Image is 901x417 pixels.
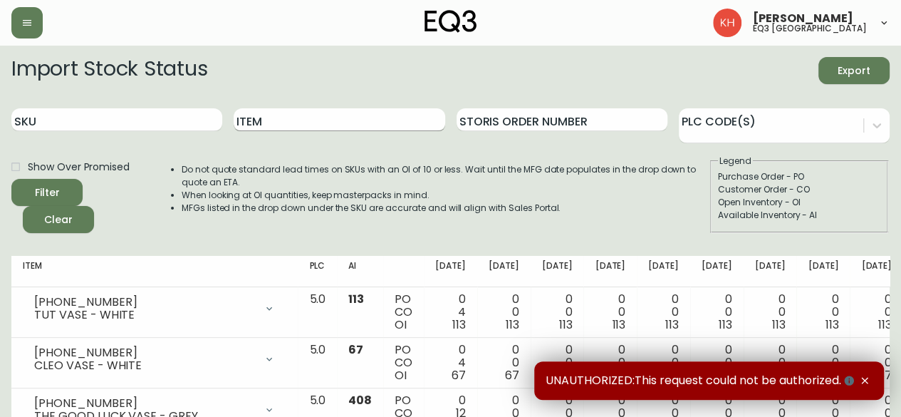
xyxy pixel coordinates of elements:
li: MFGs listed in the drop down under the SKU are accurate and will align with Sales Portal. [182,202,709,215]
div: [PHONE_NUMBER] [34,397,255,410]
div: [PHONE_NUMBER] [34,296,255,309]
th: [DATE] [637,256,690,287]
th: Item [11,256,298,287]
li: Do not quote standard lead times on SKUs with an OI of 10 or less. Wait until the MFG date popula... [182,163,709,189]
div: 0 0 [489,293,519,331]
span: 113 [452,316,466,333]
th: AI [337,256,383,287]
div: Purchase Order - PO [718,170,880,183]
th: [DATE] [796,256,850,287]
span: [PERSON_NAME] [753,13,853,24]
th: [DATE] [531,256,584,287]
h5: eq3 [GEOGRAPHIC_DATA] [753,24,867,33]
div: 0 0 [595,344,625,382]
span: OI [395,367,407,383]
div: TUT VASE - WHITE [34,309,255,321]
h2: Import Stock Status [11,57,207,84]
div: 0 0 [702,344,732,382]
div: 0 0 [595,293,625,331]
button: Export [818,57,890,84]
th: [DATE] [744,256,797,287]
span: Show Over Promised [28,160,130,175]
div: 0 0 [702,293,732,331]
div: [PHONE_NUMBER]CLEO VASE - WHITE [23,344,286,375]
span: 113 [719,316,732,333]
span: Export [830,62,878,80]
li: When looking at OI quantities, keep masterpacks in mind. [182,189,709,202]
div: Filter [35,184,60,202]
button: Clear [23,206,94,233]
button: Filter [11,179,83,206]
span: OI [395,316,407,333]
th: [DATE] [583,256,637,287]
div: 0 0 [648,344,679,382]
div: [PHONE_NUMBER]TUT VASE - WHITE [23,293,286,324]
span: 67 [452,367,466,383]
span: 67 [505,367,519,383]
span: 113 [612,316,625,333]
span: 113 [506,316,519,333]
div: 0 0 [861,293,892,331]
div: 0 0 [489,344,519,382]
td: 5.0 [298,338,337,388]
th: [DATE] [424,256,477,287]
div: PO CO [395,293,412,331]
div: 0 0 [755,344,786,382]
span: Clear [34,211,83,229]
div: 0 0 [755,293,786,331]
td: 5.0 [298,287,337,338]
div: 0 0 [648,293,679,331]
img: 6bce50593809ea0ae37ab3ec28db6a8b [713,9,741,37]
span: 113 [825,316,838,333]
span: 113 [665,316,679,333]
div: Open Inventory - OI [718,196,880,209]
div: CLEO VASE - WHITE [34,359,255,372]
div: Customer Order - CO [718,183,880,196]
div: 0 0 [542,293,573,331]
span: UNAUTHORIZED:This request could not be authorized. [546,373,857,388]
img: logo [425,10,477,33]
span: 67 [348,341,363,358]
span: 67 [877,367,892,383]
div: Available Inventory - AI [718,209,880,222]
div: [PHONE_NUMBER] [34,346,255,359]
span: 113 [348,291,364,307]
div: PO CO [395,344,412,382]
th: [DATE] [477,256,531,287]
div: 0 0 [542,344,573,382]
span: 113 [772,316,786,333]
div: 0 4 [435,344,466,382]
div: 0 4 [435,293,466,331]
span: 408 [348,392,372,408]
span: 113 [878,316,892,333]
th: PLC [298,256,337,287]
legend: Legend [718,155,753,168]
span: 113 [559,316,573,333]
th: [DATE] [690,256,744,287]
div: 0 0 [861,344,892,382]
div: 0 0 [808,344,838,382]
div: 0 0 [808,293,838,331]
